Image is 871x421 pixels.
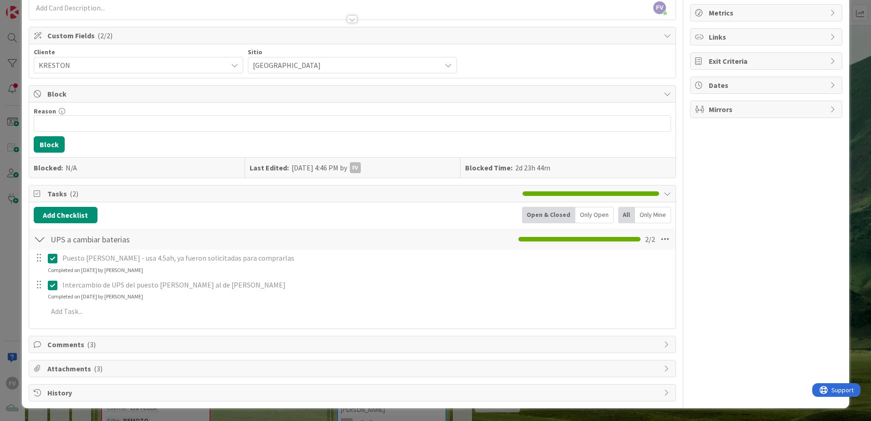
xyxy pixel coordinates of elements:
span: FV [653,1,666,14]
span: Metrics [709,7,825,18]
b: Blocked Time: [465,162,512,173]
span: ( 3 ) [94,364,102,373]
span: Attachments [47,363,659,374]
span: Tasks [47,188,518,199]
div: FV [350,162,361,173]
span: ( 3 ) [87,340,96,349]
button: Block [34,136,65,153]
span: Block [47,88,659,99]
div: Open & Closed [522,207,575,223]
div: Completed on [DATE] by [PERSON_NAME] [48,293,143,301]
span: History [47,387,659,398]
button: Add Checklist [34,207,97,223]
span: [GEOGRAPHIC_DATA] [253,59,437,72]
div: [DATE] 4:46 PM by [292,162,361,173]
div: N/A [66,162,77,173]
span: Mirrors [709,104,825,115]
div: Sitio [248,49,457,55]
p: Puesto [PERSON_NAME] - usa 4.5ah, ya fueron solicitadas para comprarlas [62,253,669,263]
div: Only Open [575,207,614,223]
span: 2 / 2 [645,234,655,245]
span: Exit Criteria [709,56,825,67]
span: Links [709,31,825,42]
input: Add Checklist... [47,231,252,247]
b: Last Edited: [250,162,289,173]
span: ( 2 ) [70,189,78,198]
div: 2d 23h 44m [515,162,550,173]
label: Reason [34,107,56,115]
span: Dates [709,80,825,91]
div: Only Mine [635,207,671,223]
span: Support [19,1,41,12]
span: ( 2/2 ) [97,31,113,40]
span: KRESTON [39,59,223,72]
div: All [618,207,635,223]
p: Intercambio de UPS del puesto [PERSON_NAME] al de [PERSON_NAME] [62,280,669,290]
b: Blocked: [34,162,63,173]
span: Comments [47,339,659,350]
div: Cliente [34,49,243,55]
div: Completed on [DATE] by [PERSON_NAME] [48,266,143,274]
span: Custom Fields [47,30,659,41]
